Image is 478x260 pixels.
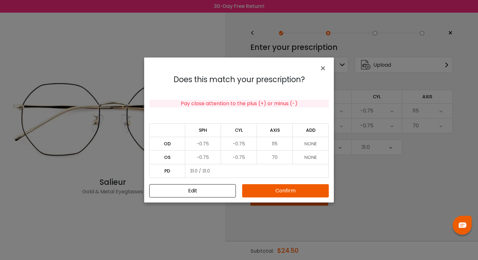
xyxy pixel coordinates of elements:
td: 31.0 / 31.0 [185,164,329,178]
td: NONE [293,137,329,150]
h4: Does this match your prescription? [149,75,329,84]
img: chat [459,222,466,228]
td: -0.75 [221,150,257,164]
div: Pay close attention to the plus (+) or minus (-) [149,100,329,107]
td: 70 [257,150,293,164]
td: AXIS [257,123,293,137]
td: CYL [221,123,257,137]
span: × [320,62,329,75]
td: ADD [293,123,329,137]
button: Confirm [242,184,329,197]
td: NONE [293,150,329,164]
td: -0.75 [221,137,257,150]
button: Close [320,63,329,73]
td: 115 [257,137,293,150]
